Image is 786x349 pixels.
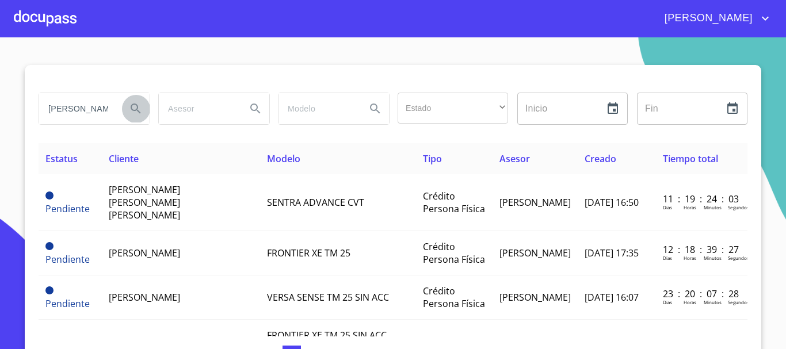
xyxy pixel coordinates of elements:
span: [DATE] 17:35 [585,247,639,259]
span: Modelo [267,152,300,165]
button: account of current user [656,9,772,28]
span: Pendiente [45,286,54,294]
span: [PERSON_NAME] [499,247,571,259]
span: [DATE] 16:50 [585,196,639,209]
span: VERSA SENSE TM 25 SIN ACC [267,291,389,304]
p: 12 : 18 : 39 : 27 [663,243,741,256]
span: Tiempo total [663,152,718,165]
p: Segundos [728,204,749,210]
span: Crédito Persona Física [423,285,485,310]
span: [PERSON_NAME] [656,9,758,28]
span: Crédito Persona Física [423,190,485,215]
input: search [159,93,237,124]
span: Asesor [499,152,530,165]
p: Horas [684,204,696,210]
span: Tipo [423,152,442,165]
span: Pendiente [45,191,54,200]
p: Segundos [728,255,749,261]
p: Dias [663,299,672,305]
button: Search [242,95,269,122]
span: [PERSON_NAME] [499,196,571,209]
span: [PERSON_NAME] [109,247,180,259]
button: Search [122,95,150,122]
p: Dias [663,204,672,210]
input: search [278,93,357,124]
p: Segundos [728,299,749,305]
p: Minutos [704,299,722,305]
div: ​ [398,93,508,124]
span: [DATE] 16:07 [585,291,639,304]
span: [PERSON_NAME] [PERSON_NAME] [PERSON_NAME] [109,183,180,221]
span: FRONTIER XE TM 25 [267,247,350,259]
span: Creado [585,152,616,165]
span: Pendiente [45,202,90,215]
span: Pendiente [45,253,90,266]
span: Cliente [109,152,139,165]
span: [PERSON_NAME] [499,291,571,304]
p: Minutos [704,204,722,210]
span: [PERSON_NAME] [109,291,180,304]
p: 11 : 19 : 24 : 03 [663,193,741,205]
p: 23 : 20 : 07 : 28 [663,287,741,300]
p: Minutos [704,255,722,261]
p: Dias [663,255,672,261]
span: SENTRA ADVANCE CVT [267,196,364,209]
span: Pendiente [45,242,54,250]
p: Horas [684,299,696,305]
button: Search [361,95,389,122]
span: Estatus [45,152,78,165]
input: search [39,93,117,124]
span: Pendiente [45,297,90,310]
span: Crédito Persona Física [423,240,485,266]
p: Horas [684,255,696,261]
